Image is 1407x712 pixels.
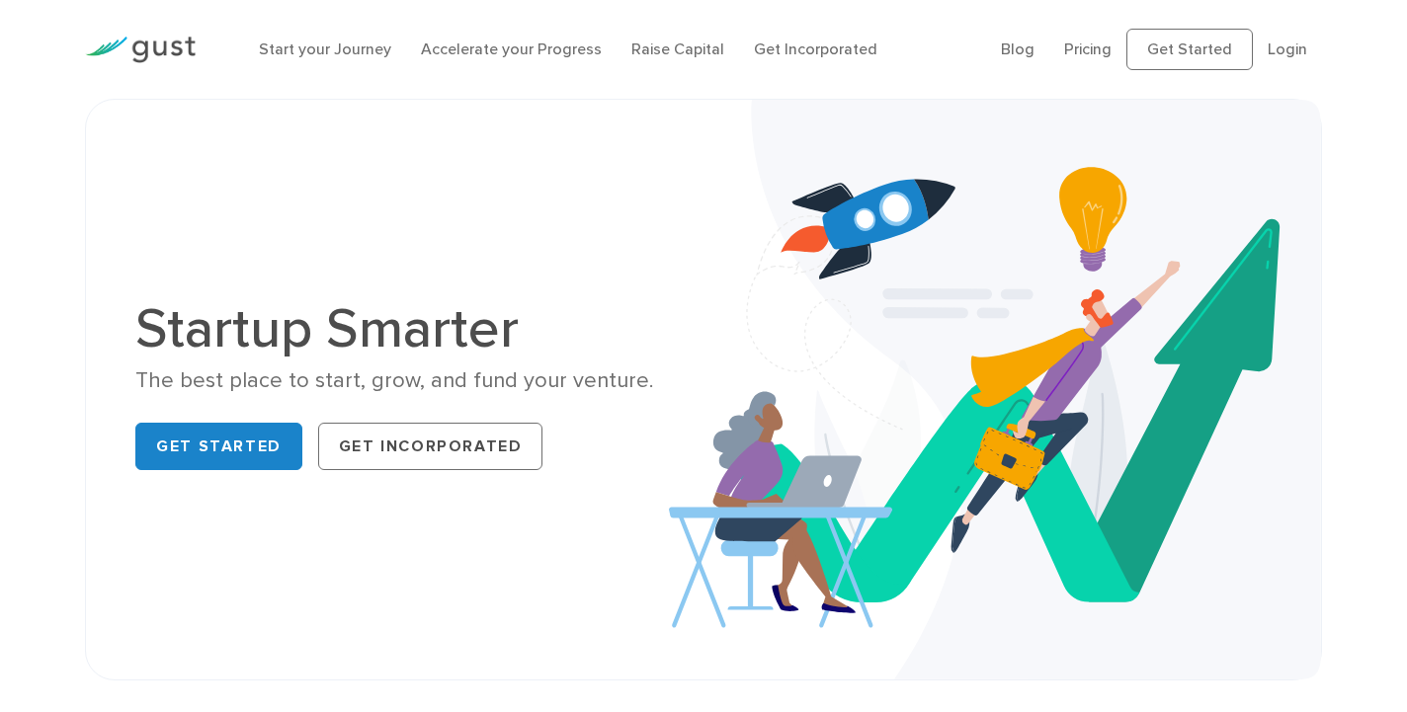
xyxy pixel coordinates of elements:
a: Get Started [1126,29,1253,70]
a: Get Incorporated [318,423,543,470]
a: Get Incorporated [754,40,877,58]
h1: Startup Smarter [135,301,689,356]
a: Login [1268,40,1307,58]
img: Gust Logo [85,37,196,63]
a: Get Started [135,423,302,470]
img: Startup Smarter Hero [669,100,1321,679]
a: Accelerate your Progress [421,40,602,58]
a: Raise Capital [631,40,724,58]
div: The best place to start, grow, and fund your venture. [135,366,689,395]
a: Pricing [1064,40,1112,58]
a: Start your Journey [259,40,391,58]
a: Blog [1001,40,1035,58]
